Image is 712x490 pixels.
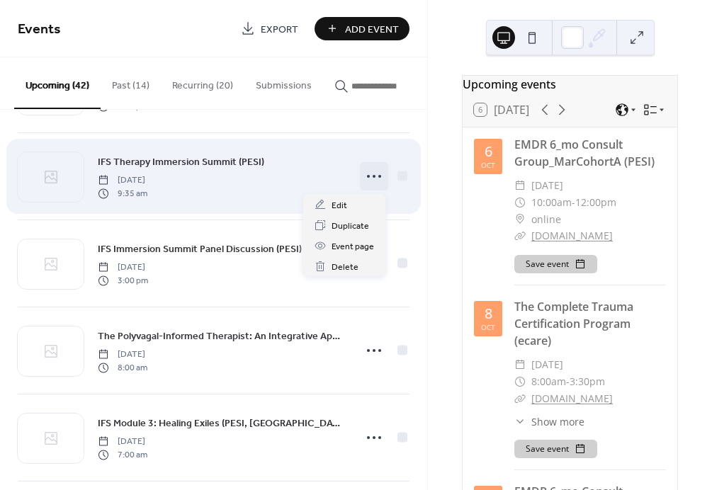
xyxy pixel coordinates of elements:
div: ​ [514,227,526,244]
span: 12:00pm [575,194,616,211]
span: [DATE] [531,356,563,373]
span: Export [261,22,298,37]
span: Show more [531,414,584,429]
span: 8:00 am [98,361,147,374]
div: ​ [514,373,526,390]
div: ​ [514,211,526,228]
span: [DATE] [98,174,147,187]
span: - [572,194,575,211]
a: Export [230,17,309,40]
button: Submissions [244,57,323,108]
div: ​ [514,414,526,429]
div: Oct [481,324,495,331]
span: online [531,211,561,228]
div: ​ [514,194,526,211]
span: [DATE] [531,177,563,194]
span: Edit [332,198,347,213]
span: [DATE] [98,261,148,274]
div: 8 [485,307,492,321]
div: ​ [514,390,526,407]
a: The Complete Trauma Certification Program (ecare) [514,299,633,348]
span: IFS Module 3: Healing Exiles (PESI, [GEOGRAPHIC_DATA]) [98,416,346,431]
div: Upcoming events [463,76,677,93]
span: Events [18,16,61,43]
div: 6 [485,144,492,159]
span: 3:00 pm [98,274,148,287]
span: Add Event [345,22,399,37]
span: - [566,373,570,390]
div: ​ [514,177,526,194]
a: The Polyvagal-Informed Therapist: An Integrative Approach [98,328,346,344]
a: EMDR 6_mo Consult Group_MarCohortA (PESI) [514,137,655,169]
button: Save event [514,440,597,458]
div: ​ [514,356,526,373]
a: IFS Therapy Immersion Summit (PESI) [98,154,264,170]
div: Oct [481,161,495,169]
button: ​Show more [514,414,584,429]
span: Delete [332,260,358,275]
span: 8:00am [531,373,566,390]
span: Event page [332,239,374,254]
span: [DATE] [98,348,147,361]
span: IFS Immersion Summit Panel Discussion (PESI) [98,242,302,257]
button: Recurring (20) [161,57,244,108]
button: Add Event [315,17,409,40]
button: Save event [514,255,597,273]
a: [DOMAIN_NAME] [531,392,613,405]
span: 9:35 am [98,187,147,200]
span: 10:00am [531,194,572,211]
span: Duplicate [332,219,369,234]
button: Upcoming (42) [14,57,101,109]
span: 3:30pm [570,373,605,390]
span: IFS Therapy Immersion Summit (PESI) [98,155,264,170]
span: [DATE] [98,435,147,448]
span: 7:00 am [98,448,147,461]
a: IFS Immersion Summit Panel Discussion (PESI) [98,241,302,257]
span: The Polyvagal-Informed Therapist: An Integrative Approach [98,329,346,344]
a: IFS Module 3: Healing Exiles (PESI, [GEOGRAPHIC_DATA]) [98,415,346,431]
a: [DOMAIN_NAME] [531,229,613,242]
button: Past (14) [101,57,161,108]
